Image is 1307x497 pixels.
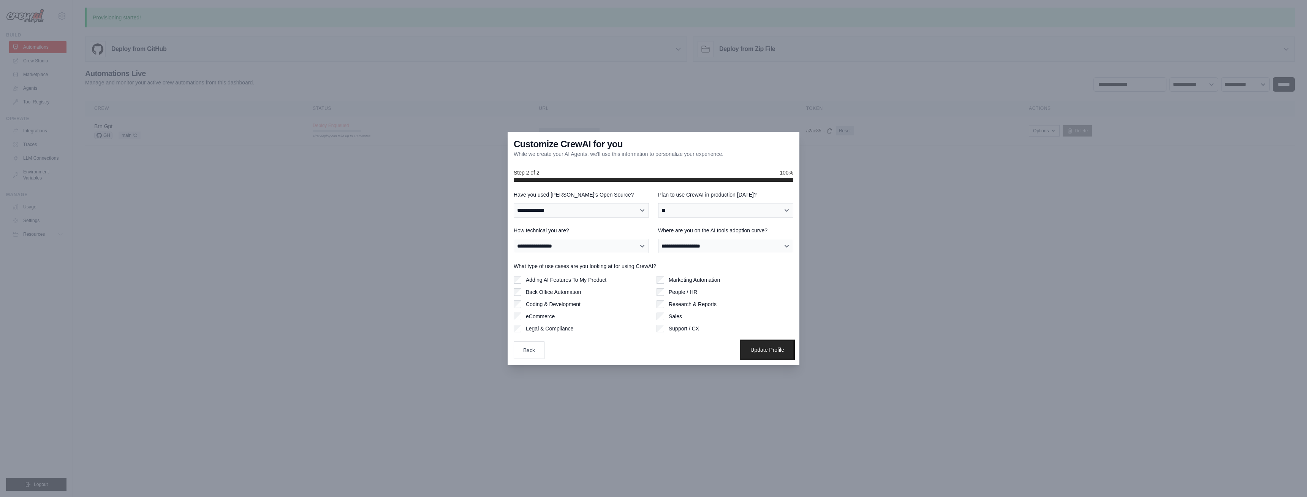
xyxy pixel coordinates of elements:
[669,300,717,308] label: Research & Reports
[526,313,555,320] label: eCommerce
[514,150,723,158] p: While we create your AI Agents, we'll use this information to personalize your experience.
[669,325,699,332] label: Support / CX
[669,288,697,296] label: People / HR
[514,138,623,150] h3: Customize CrewAI for you
[514,169,540,176] span: Step 2 of 2
[669,313,682,320] label: Sales
[780,169,793,176] span: 100%
[514,191,649,198] label: Have you used [PERSON_NAME]'s Open Source?
[514,262,793,270] label: What type of use cases are you looking at for using CrewAI?
[526,276,606,284] label: Adding AI Features To My Product
[526,288,581,296] label: Back Office Automation
[526,300,581,308] label: Coding & Development
[526,325,573,332] label: Legal & Compliance
[514,227,649,234] label: How technical you are?
[741,341,793,359] button: Update Profile
[514,341,544,359] button: Back
[658,191,793,198] label: Plan to use CrewAI in production [DATE]?
[658,227,793,234] label: Where are you on the AI tools adoption curve?
[669,276,720,284] label: Marketing Automation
